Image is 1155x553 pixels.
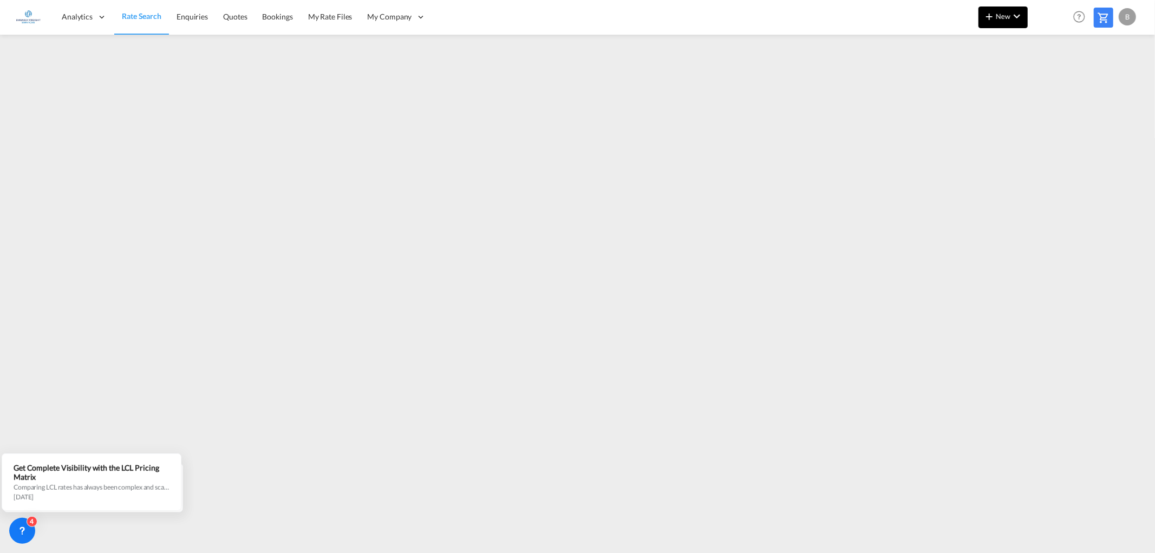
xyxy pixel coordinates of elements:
span: New [983,12,1023,21]
span: Rate Search [122,11,161,21]
div: Help [1070,8,1094,27]
img: e1326340b7c511ef854e8d6a806141ad.jpg [16,5,41,29]
span: Enquiries [177,12,208,21]
md-icon: icon-plus 400-fg [983,10,996,23]
span: Bookings [263,12,293,21]
span: My Company [367,11,412,22]
div: B [1119,8,1136,25]
button: icon-plus 400-fgNewicon-chevron-down [978,6,1028,28]
span: My Rate Files [308,12,353,21]
span: Analytics [62,11,93,22]
span: Quotes [223,12,247,21]
span: Help [1070,8,1088,26]
md-icon: icon-chevron-down [1010,10,1023,23]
